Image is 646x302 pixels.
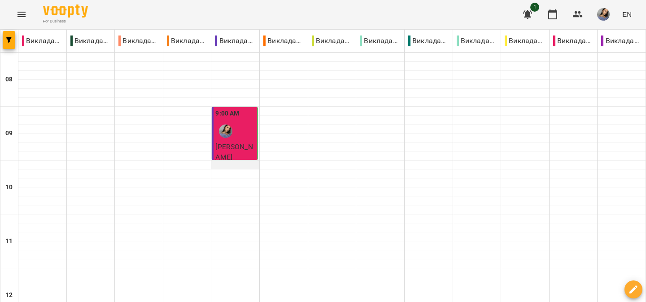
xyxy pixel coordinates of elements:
p: Викладач _Катерина [70,36,111,46]
h6: 10 [5,182,13,192]
span: [PERSON_NAME] [215,142,253,162]
h6: 11 [5,236,13,246]
h6: 08 [5,75,13,84]
label: 9:00 AM [215,109,239,119]
p: Викладач_Оксана Доля [408,36,449,46]
button: Menu [11,4,32,25]
img: Теличко Ірина Олегівна [219,124,232,138]
p: Викладач _Інна [22,36,63,46]
p: Викладач_Тетяна [553,36,594,46]
h6: 12 [5,290,13,300]
p: Викладач_Ольга [457,36,498,46]
p: Викладач_Ірина [215,36,256,46]
p: Викладач_Катерина [PERSON_NAME]. [263,36,304,46]
img: a9ed6672118afdce51a0f4fc99d29dc6.jpg [597,8,610,21]
span: For Business [43,18,88,24]
button: EN [619,6,635,22]
h6: 09 [5,129,13,138]
span: EN [622,9,632,19]
p: Викладач_Галина [118,36,159,46]
p: Викладач_Роксолана [505,36,546,46]
p: Викладач_Наталя [312,36,353,46]
p: Викладач_Христина [601,36,642,46]
img: Voopty Logo [43,4,88,18]
span: 1 [530,3,539,12]
p: Викладач_Оксана [360,36,401,46]
p: Викладач_Іванна [167,36,208,46]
